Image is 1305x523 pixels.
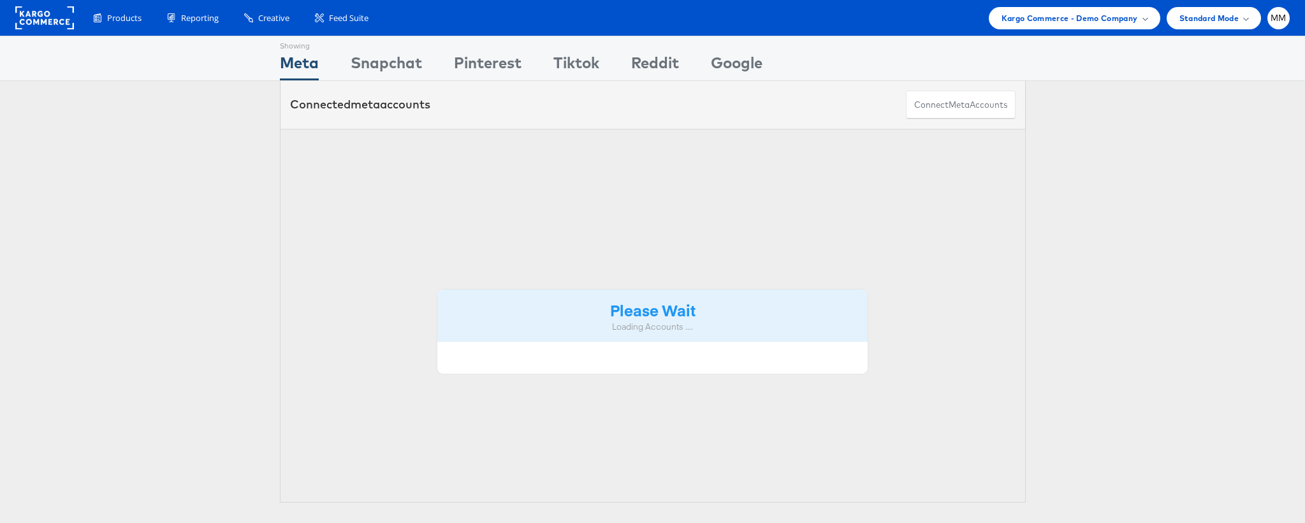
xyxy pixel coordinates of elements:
span: meta [949,99,970,111]
span: Reporting [181,12,219,24]
div: Pinterest [454,52,521,80]
span: Standard Mode [1179,11,1239,25]
span: Products [107,12,142,24]
button: ConnectmetaAccounts [906,91,1016,119]
div: Tiktok [553,52,599,80]
div: Meta [280,52,319,80]
span: Feed Suite [329,12,368,24]
div: Snapchat [351,52,422,80]
span: Kargo Commerce - Demo Company [1002,11,1138,25]
span: MM [1271,14,1287,22]
div: Loading Accounts .... [447,321,859,333]
strong: Please Wait [610,299,696,320]
span: meta [351,97,380,112]
div: Reddit [631,52,679,80]
span: Creative [258,12,289,24]
div: Connected accounts [290,96,430,113]
div: Showing [280,36,319,52]
div: Google [711,52,762,80]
